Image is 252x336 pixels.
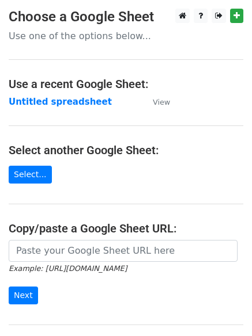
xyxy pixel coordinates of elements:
[9,240,238,262] input: Paste your Google Sheet URL here
[9,287,38,304] input: Next
[153,98,170,106] small: View
[9,264,127,273] small: Example: [URL][DOMAIN_NAME]
[9,166,52,184] a: Select...
[9,143,243,157] h4: Select another Google Sheet:
[141,97,170,107] a: View
[9,77,243,91] h4: Use a recent Google Sheet:
[9,222,243,235] h4: Copy/paste a Google Sheet URL:
[9,30,243,42] p: Use one of the options below...
[9,9,243,25] h3: Choose a Google Sheet
[9,97,112,107] a: Untitled spreadsheet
